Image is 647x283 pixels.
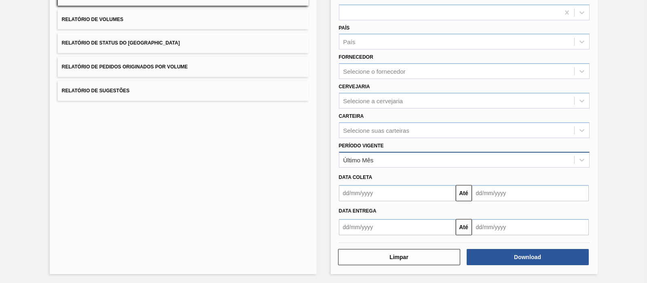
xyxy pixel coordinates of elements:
button: Limpar [338,249,460,265]
input: dd/mm/yyyy [472,185,589,201]
label: País [339,25,350,31]
button: Até [456,185,472,201]
button: Relatório de Volumes [58,10,309,30]
button: Relatório de Pedidos Originados por Volume [58,57,309,77]
div: Selecione suas carteiras [343,127,409,134]
label: Carteira [339,113,364,119]
button: Relatório de Status do [GEOGRAPHIC_DATA] [58,33,309,53]
div: Selecione o fornecedor [343,68,406,75]
button: Relatório de Sugestões [58,81,309,101]
span: Relatório de Sugestões [62,88,130,94]
span: Relatório de Pedidos Originados por Volume [62,64,188,70]
span: Relatório de Volumes [62,17,123,22]
div: Último Mês [343,156,374,163]
input: dd/mm/yyyy [339,185,456,201]
button: Download [467,249,589,265]
span: Data Entrega [339,208,376,214]
label: Fornecedor [339,54,373,60]
div: Selecione a cervejaria [343,97,403,104]
button: Até [456,219,472,235]
input: dd/mm/yyyy [339,219,456,235]
div: País [343,38,355,45]
span: Relatório de Status do [GEOGRAPHIC_DATA] [62,40,180,46]
span: Data coleta [339,174,372,180]
label: Cervejaria [339,84,370,89]
input: dd/mm/yyyy [472,219,589,235]
label: Período Vigente [339,143,384,149]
